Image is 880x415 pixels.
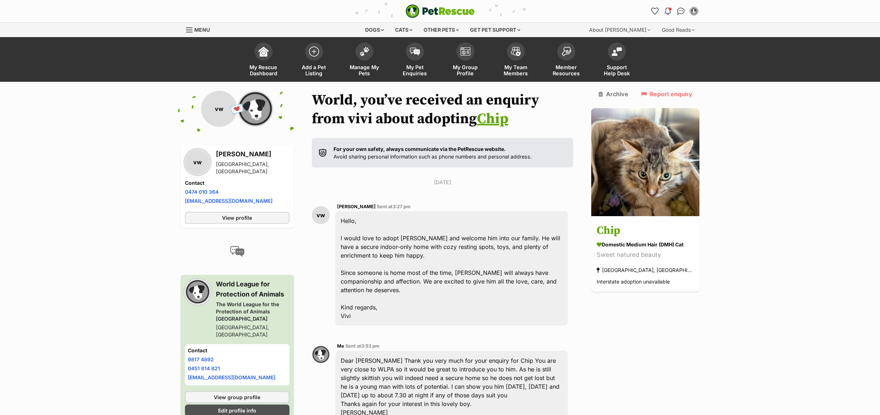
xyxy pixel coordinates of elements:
[688,5,700,17] button: My account
[399,64,431,76] span: My Pet Enquiries
[598,91,628,97] a: Archive
[360,23,389,37] div: Dogs
[591,108,699,216] img: Chip
[550,64,583,76] span: Member Resources
[185,150,210,175] div: vw
[460,47,470,56] img: group-profile-icon-3fa3cf56718a62981997c0bc7e787c4b2cf8bcc04b72c1350f741eb67cf2f40e.svg
[312,206,330,224] div: vw
[214,393,260,401] span: View group profile
[201,91,237,127] div: vw
[477,110,508,128] a: Chip
[289,39,339,82] a: Add a Pet Listing
[247,64,280,76] span: My Rescue Dashboard
[188,374,275,380] a: [EMAIL_ADDRESS][DOMAIN_NAME]
[592,39,642,82] a: Support Help Desk
[377,204,411,209] span: Sent at
[185,179,289,187] h4: Contact
[337,343,344,349] span: Me
[312,91,574,128] h1: World, you’ve received an enquiry from vivi about adopting
[500,64,532,76] span: My Team Members
[194,27,210,33] span: Menu
[188,347,287,354] h4: Contact
[348,64,381,76] span: Manage My Pets
[591,218,699,292] a: Chip Domestic Medium Hair (DMH) Cat Sweet natured beauty [GEOGRAPHIC_DATA], [GEOGRAPHIC_DATA] Int...
[237,91,273,127] img: The World League for the Protection of Animals Gladesville profile pic
[597,250,694,260] div: Sweet natured beauty
[390,39,440,82] a: My Pet Enquiries
[597,223,694,239] h3: Chip
[229,101,245,117] span: 💌
[335,211,568,326] div: Hello, I would love to adopt [PERSON_NAME] and welcome him into our family. He will have a secure...
[337,204,376,209] span: [PERSON_NAME]
[238,39,289,82] a: My Rescue Dashboard
[601,64,633,76] span: Support Help Desk
[597,241,694,249] div: Domestic Medium Hair (DMH) Cat
[361,343,380,349] span: 3:53 pm
[230,246,244,257] img: conversation-icon-4a6f8262b818ee0b60e3300018af0b2d0b884aa5de6e9bcb8d3d4eeb1a70a7c4.svg
[449,64,482,76] span: My Group Profile
[216,161,289,175] div: [GEOGRAPHIC_DATA], [GEOGRAPHIC_DATA]
[216,301,289,322] div: The World League for the Protection of Animals [GEOGRAPHIC_DATA]
[333,145,532,161] p: Avoid sharing personal information such as phone numbers and personal address.
[185,198,273,204] a: [EMAIL_ADDRESS][DOMAIN_NAME]
[410,48,420,55] img: pet-enquiries-icon-7e3ad2cf08bfb03b45e93fb7055b45f3efa6380592205ae92323e6603595dc1f.svg
[216,149,289,159] h3: [PERSON_NAME]
[665,8,671,15] img: notifications-46538b983faf8c2785f20acdc204bb7945ddae34d4c08c2a6579f10ce5e182be.svg
[465,23,525,37] div: Get pet support
[390,23,417,37] div: Cats
[188,365,220,371] a: 0451 614 821
[597,279,670,285] span: Interstate adoption unavailable
[419,23,464,37] div: Other pets
[185,279,210,304] img: The World League for the Protection of Animals Gladesville profile pic
[641,91,693,97] a: Report enquiry
[216,324,289,338] div: [GEOGRAPHIC_DATA], [GEOGRAPHIC_DATA]
[597,265,694,275] div: [GEOGRAPHIC_DATA], [GEOGRAPHIC_DATA]
[511,47,521,56] img: team-members-icon-5396bd8760b3fe7c0b43da4ab00e1e3bb1a5d9ba89233759b79545d2d3fc5d0d.svg
[185,189,218,195] a: 0474 010 364
[393,204,411,209] span: 3:27 pm
[345,343,380,349] span: Sent at
[584,23,655,37] div: About [PERSON_NAME]
[561,46,571,56] img: member-resources-icon-8e73f808a243e03378d46382f2149f9095a855e16c252ad45f914b54edf8863c.svg
[339,39,390,82] a: Manage My Pets
[541,39,592,82] a: Member Resources
[312,345,330,363] img: World League for Protection of Animals profile pic
[186,23,215,36] a: Menu
[612,47,622,56] img: help-desk-icon-fdf02630f3aa405de69fd3d07c3f3aa587a6932b1a1747fa1d2bba05be0121f9.svg
[359,47,370,56] img: manage-my-pets-icon-02211641906a0b7f246fdf0571729dbe1e7629f14944591b6c1af311fb30b64b.svg
[185,212,289,224] a: View profile
[649,5,661,17] a: Favourites
[258,46,269,57] img: dashboard-icon-eb2f2d2d3e046f16d808141f083e7271f6b2e854fb5c12c21221c1fb7104beca.svg
[222,214,252,222] span: View profile
[649,5,700,17] ul: Account quick links
[675,5,687,17] a: Conversations
[406,4,475,18] img: logo-e224e6f780fb5917bec1dbf3a21bbac754714ae5b6737aabdf751b685950b380.svg
[188,356,214,362] a: 9817 4892
[333,146,506,152] strong: For your own safety, always communicate via the PetRescue website.
[309,46,319,57] img: add-pet-listing-icon-0afa8454b4691262ce3f59096e99ab1cd57d4a30225e0717b998d2c9b9846f56.svg
[218,407,256,414] span: Edit profile info
[312,178,574,186] p: [DATE]
[216,279,289,299] h3: World League for Protection of Animals
[690,8,698,15] img: World League for Protection of Animals profile pic
[662,5,674,17] button: Notifications
[440,39,491,82] a: My Group Profile
[298,64,330,76] span: Add a Pet Listing
[185,391,289,403] a: View group profile
[677,8,685,15] img: chat-41dd97257d64d25036548639549fe6c8038ab92f7586957e7f3b1b290dea8141.svg
[491,39,541,82] a: My Team Members
[406,4,475,18] a: PetRescue
[657,23,700,37] div: Good Reads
